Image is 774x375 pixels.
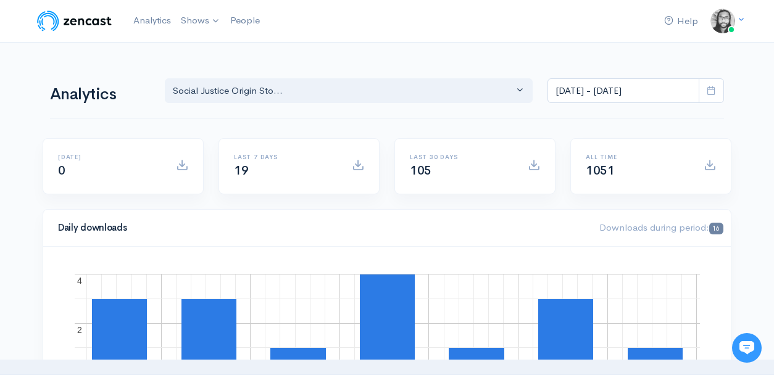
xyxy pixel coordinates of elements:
button: Social Justice Origin Sto... [165,78,533,104]
p: Find an answer quickly [17,212,230,226]
a: People [225,7,265,34]
input: Search articles [36,232,220,257]
text: 4 [77,276,82,286]
span: 16 [709,223,723,234]
span: 19 [234,163,248,178]
h6: Last 30 days [410,154,513,160]
a: Help [659,8,703,35]
h6: Last 7 days [234,154,337,160]
h1: Analytics [50,86,150,104]
input: analytics date range selector [547,78,699,104]
span: 0 [58,163,65,178]
button: New conversation [19,163,228,188]
h4: Daily downloads [58,223,585,233]
h2: Just let us know if you need anything and we'll be happy to help! 🙂 [19,82,228,141]
span: 1051 [586,163,614,178]
h6: All time [586,154,689,160]
div: Social Justice Origin Sto... [173,84,514,98]
a: Shows [176,7,225,35]
span: Downloads during period: [599,221,723,233]
h6: [DATE] [58,154,161,160]
img: ... [710,9,735,33]
iframe: gist-messenger-bubble-iframe [732,333,762,363]
span: New conversation [80,171,148,181]
a: Analytics [128,7,176,34]
text: 2 [77,325,82,335]
img: ZenCast Logo [35,9,114,33]
h1: Hi 👋 [19,60,228,80]
span: 105 [410,163,431,178]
